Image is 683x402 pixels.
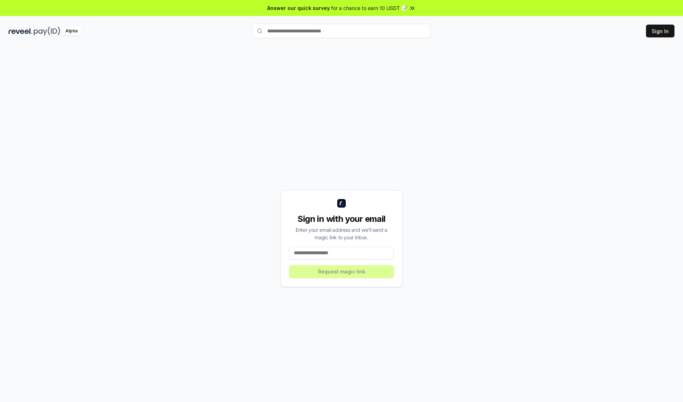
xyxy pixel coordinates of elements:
div: Sign in with your email [289,213,394,225]
div: Enter your email address and we’ll send a magic link to your inbox. [289,226,394,241]
div: Alpha [62,27,81,36]
img: pay_id [34,27,60,36]
img: logo_small [337,199,346,208]
span: for a chance to earn 10 USDT 📝 [331,4,407,12]
button: Sign In [646,25,674,37]
img: reveel_dark [9,27,32,36]
span: Answer our quick survey [267,4,330,12]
